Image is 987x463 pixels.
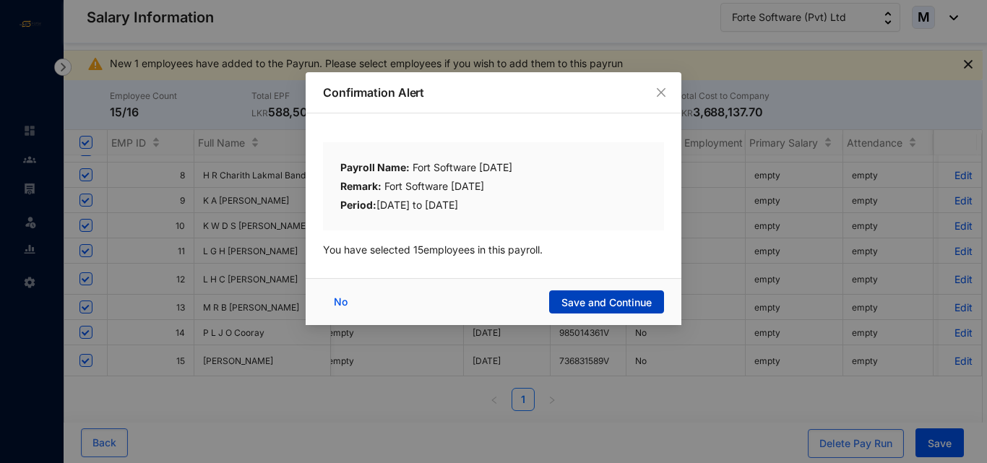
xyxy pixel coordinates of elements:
[653,85,669,100] button: Close
[561,295,652,310] span: Save and Continue
[340,160,647,178] div: Fort Software [DATE]
[340,178,647,197] div: Fort Software [DATE]
[323,290,362,313] button: No
[340,161,410,173] b: Payroll Name:
[334,294,348,310] span: No
[549,290,664,313] button: Save and Continue
[323,243,543,256] span: You have selected 15 employees in this payroll.
[340,197,647,213] div: [DATE] to [DATE]
[323,84,664,101] p: Confirmation Alert
[340,180,382,192] b: Remark:
[340,199,376,211] b: Period:
[655,87,667,98] span: close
